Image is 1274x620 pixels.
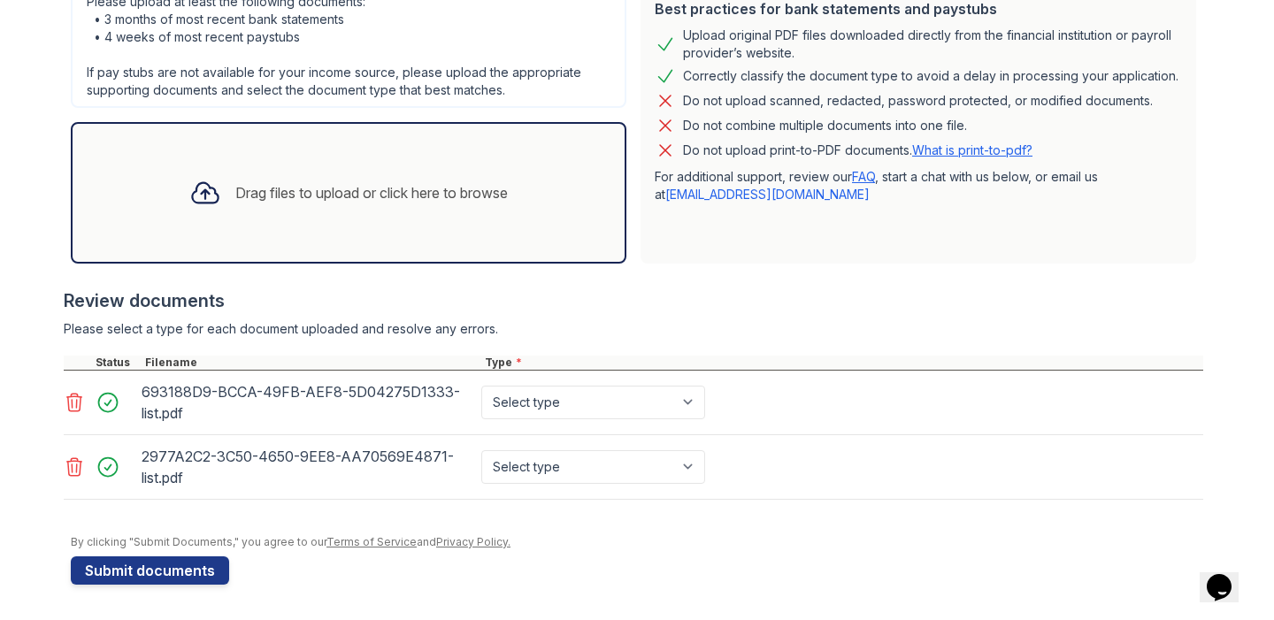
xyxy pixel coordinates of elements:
[655,168,1182,203] p: For additional support, review our , start a chat with us below, or email us at
[71,556,229,585] button: Submit documents
[665,187,870,202] a: [EMAIL_ADDRESS][DOMAIN_NAME]
[142,378,474,427] div: 693188D9-BCCA-49FB-AEF8-5D04275D1333-list.pdf
[912,142,1032,157] a: What is print-to-pdf?
[683,65,1178,87] div: Correctly classify the document type to avoid a delay in processing your application.
[71,535,1203,549] div: By clicking "Submit Documents," you agree to our and
[481,356,1203,370] div: Type
[436,535,510,548] a: Privacy Policy.
[683,142,1032,159] p: Do not upload print-to-PDF documents.
[92,356,142,370] div: Status
[326,535,417,548] a: Terms of Service
[142,356,481,370] div: Filename
[683,27,1182,62] div: Upload original PDF files downloaded directly from the financial institution or payroll provider’...
[683,115,967,136] div: Do not combine multiple documents into one file.
[235,182,508,203] div: Drag files to upload or click here to browse
[142,442,474,492] div: 2977A2C2-3C50-4650-9EE8-AA70569E4871-list.pdf
[64,320,1203,338] div: Please select a type for each document uploaded and resolve any errors.
[1200,549,1256,602] iframe: chat widget
[64,288,1203,313] div: Review documents
[852,169,875,184] a: FAQ
[683,90,1153,111] div: Do not upload scanned, redacted, password protected, or modified documents.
